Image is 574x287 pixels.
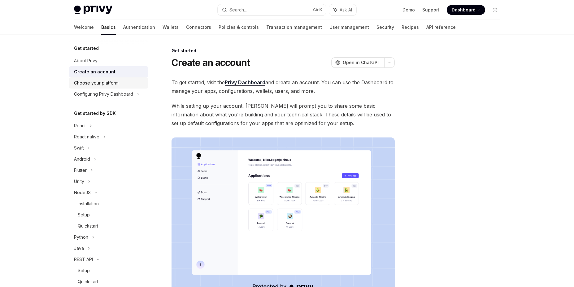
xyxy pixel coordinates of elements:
a: Privy Dashboard [225,79,265,86]
div: Quickstart [78,278,98,285]
a: Quickstart [69,220,148,232]
h5: Get started [74,45,99,52]
a: About Privy [69,55,148,66]
button: Toggle dark mode [490,5,500,15]
a: Policies & controls [219,20,259,35]
button: Search...CtrlK [218,4,326,15]
div: Get started [172,48,395,54]
div: Python [74,233,88,241]
span: Ctrl K [313,7,322,12]
span: To get started, visit the and create an account. You can use the Dashboard to manage your apps, c... [172,78,395,95]
h1: Create an account [172,57,250,68]
img: light logo [74,6,112,14]
a: Connectors [186,20,211,35]
a: Dashboard [447,5,485,15]
a: Support [422,7,439,13]
a: Welcome [74,20,94,35]
a: Demo [402,7,415,13]
div: NodeJS [74,189,91,196]
a: User management [329,20,369,35]
div: React native [74,133,99,141]
div: Flutter [74,167,87,174]
a: Authentication [123,20,155,35]
span: Open in ChatGPT [343,59,380,66]
a: Transaction management [266,20,322,35]
a: API reference [426,20,456,35]
a: Installation [69,198,148,209]
div: About Privy [74,57,98,64]
button: Ask AI [329,4,356,15]
div: Setup [78,211,90,219]
a: Recipes [402,20,419,35]
div: Swift [74,144,84,152]
div: Search... [229,6,247,14]
div: Configuring Privy Dashboard [74,90,133,98]
a: Setup [69,265,148,276]
span: While setting up your account, [PERSON_NAME] will prompt you to share some basic information abou... [172,102,395,128]
a: Choose your platform [69,77,148,89]
div: Java [74,245,84,252]
a: Wallets [163,20,179,35]
div: Unity [74,178,84,185]
div: Setup [78,267,90,274]
a: Basics [101,20,116,35]
div: Installation [78,200,99,207]
div: React [74,122,86,129]
div: Quickstart [78,222,98,230]
a: Security [376,20,394,35]
div: Android [74,155,90,163]
div: Create an account [74,68,115,76]
div: REST API [74,256,93,263]
span: Ask AI [340,7,352,13]
a: Setup [69,209,148,220]
button: Open in ChatGPT [331,57,384,68]
h5: Get started by SDK [74,110,116,117]
a: Create an account [69,66,148,77]
span: Dashboard [452,7,476,13]
div: Choose your platform [74,79,119,87]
